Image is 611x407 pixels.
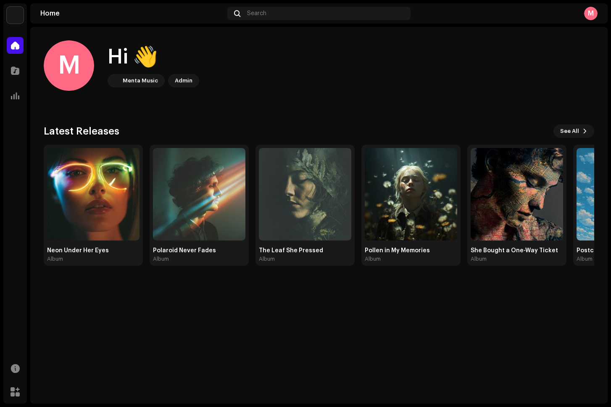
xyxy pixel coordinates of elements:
span: Search [247,10,266,17]
div: Album [259,256,275,262]
div: Album [471,256,487,262]
div: The Leaf She Pressed [259,247,351,254]
img: 23630a74-ea77-417d-81fa-32b3f3d7c877 [259,148,351,240]
h3: Latest Releases [44,124,119,138]
div: Neon Under Her Eyes [47,247,140,254]
div: Hi 👋 [108,44,199,71]
div: M [44,40,94,91]
div: Album [47,256,63,262]
img: ef5f73f9-d0af-4891-a4b5-83aa753c9ae3 [471,148,563,240]
div: Album [577,256,593,262]
div: Album [153,256,169,262]
div: Album [365,256,381,262]
span: See All [560,123,579,140]
div: M [584,7,598,20]
img: c1aec8e0-cc53-42f4-96df-0a0a8a61c953 [109,76,119,86]
div: Admin [175,76,192,86]
img: d6515b22-ca37-4408-9716-3f2f90375c5d [47,148,140,240]
img: c1aec8e0-cc53-42f4-96df-0a0a8a61c953 [7,7,24,24]
div: Polaroid Never Fades [153,247,245,254]
img: 02d70f11-ca91-4724-a65c-6eff1c309d04 [153,148,245,240]
div: She Bought a One-Way Ticket [471,247,563,254]
div: Pollen in My Memories [365,247,457,254]
div: Menta Music [123,76,158,86]
img: a1570aa6-23c5-406a-938a-ac3b3ebe5855 [365,148,457,240]
button: See All [553,124,594,138]
div: Home [40,10,224,17]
